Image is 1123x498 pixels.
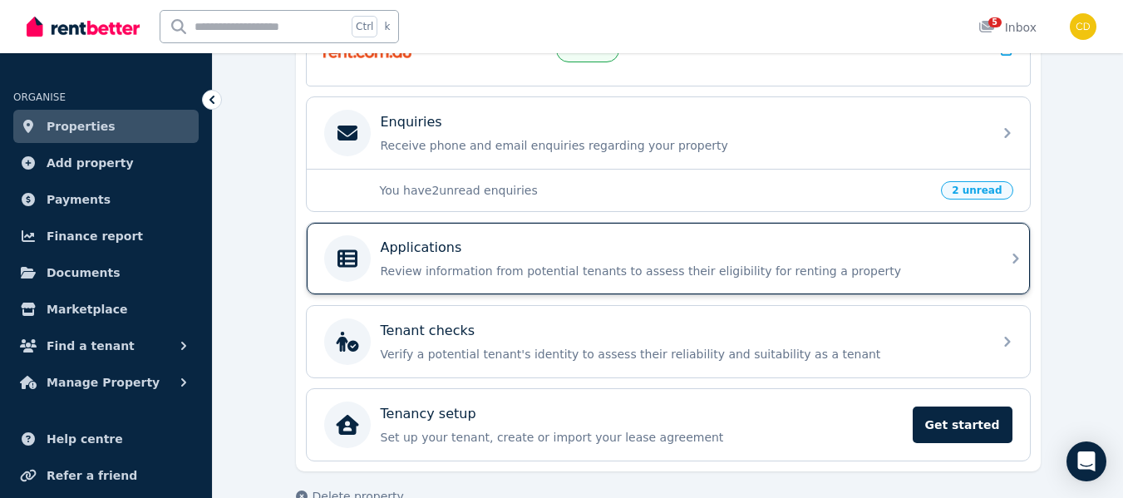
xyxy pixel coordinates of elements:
div: Open Intercom Messenger [1066,441,1106,481]
span: Refer a friend [47,466,137,486]
a: Add property [13,146,199,180]
p: You have 2 unread enquiries [380,182,932,199]
img: RentBetter [27,14,140,39]
a: EnquiriesReceive phone and email enquiries regarding your property [307,97,1030,169]
span: Properties [47,116,116,136]
span: Ctrl [352,16,377,37]
button: Find a tenant [13,329,199,362]
a: Documents [13,256,199,289]
span: ORGANISE [13,91,66,103]
p: Receive phone and email enquiries regarding your property [381,137,983,154]
span: 2 unread [941,181,1012,200]
span: Find a tenant [47,336,135,356]
p: Enquiries [381,112,442,132]
span: Manage Property [47,372,160,392]
span: Payments [47,190,111,210]
span: Add property [47,153,134,173]
a: Properties [13,110,199,143]
span: Marketplace [47,299,127,319]
span: Get started [913,407,1012,443]
a: Finance report [13,219,199,253]
a: Refer a friend [13,459,199,492]
p: Tenancy setup [381,404,476,424]
button: Manage Property [13,366,199,399]
span: Help centre [47,429,123,449]
a: ApplicationsReview information from potential tenants to assess their eligibility for renting a p... [307,223,1030,294]
a: Marketplace [13,293,199,326]
a: Tenant checksVerify a potential tenant's identity to assess their reliability and suitability as ... [307,306,1030,377]
a: Help centre [13,422,199,456]
span: k [384,20,390,33]
a: Tenancy setupSet up your tenant, create or import your lease agreementGet started [307,389,1030,461]
span: Finance report [47,226,143,246]
img: Chris Dimitropoulos [1070,13,1096,40]
p: Verify a potential tenant's identity to assess their reliability and suitability as a tenant [381,346,983,362]
span: 5 [988,17,1002,27]
p: Review information from potential tenants to assess their eligibility for renting a property [381,263,983,279]
div: Inbox [978,19,1037,36]
span: Documents [47,263,121,283]
p: Tenant checks [381,321,475,341]
p: Set up your tenant, create or import your lease agreement [381,429,903,446]
a: Payments [13,183,199,216]
p: Applications [381,238,462,258]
